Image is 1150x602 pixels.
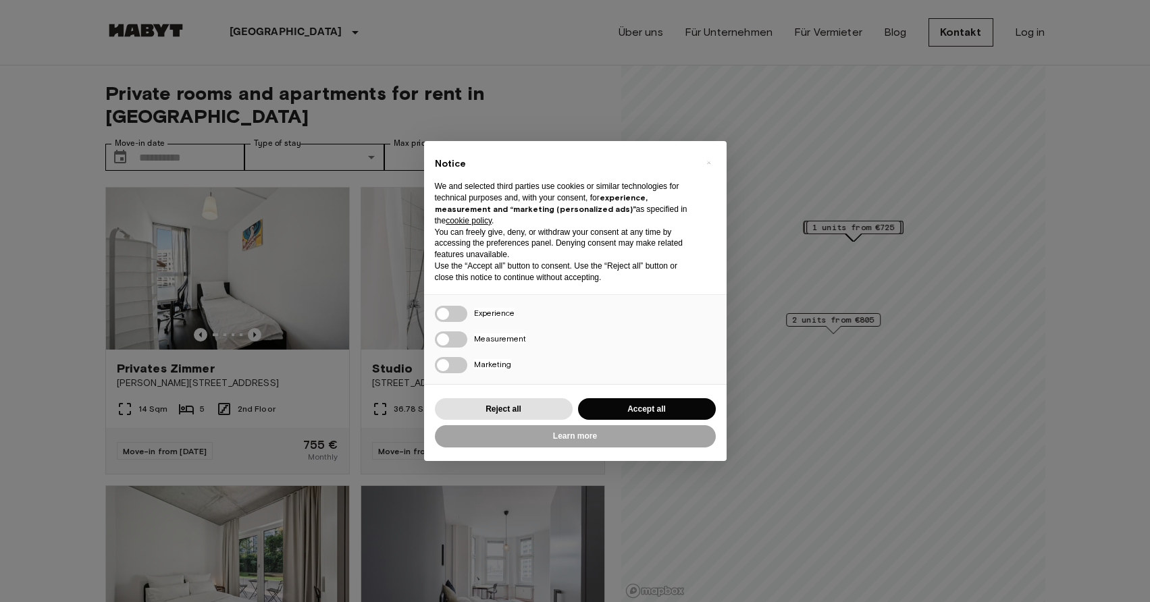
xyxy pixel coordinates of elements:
[474,333,526,344] span: Measurement
[435,157,694,171] h2: Notice
[435,181,694,226] p: We and selected third parties use cookies or similar technologies for technical purposes and, wit...
[435,261,694,283] p: Use the “Accept all” button to consent. Use the “Reject all” button or close this notice to conti...
[435,425,716,447] button: Learn more
[435,398,573,420] button: Reject all
[435,227,694,261] p: You can freely give, deny, or withdraw your consent at any time by accessing the preferences pane...
[578,398,716,420] button: Accept all
[706,155,711,171] span: ×
[474,308,515,318] span: Experience
[474,359,511,369] span: Marketing
[435,192,648,214] strong: experience, measurement and “marketing (personalized ads)”
[698,152,720,173] button: Close this notice
[446,216,492,225] a: cookie policy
